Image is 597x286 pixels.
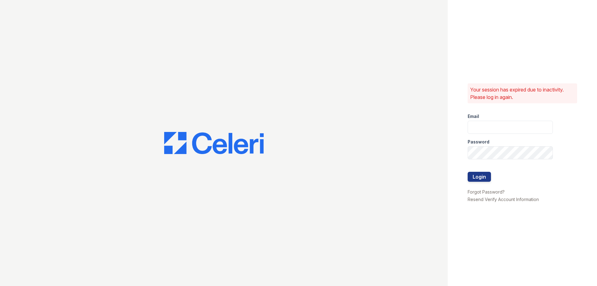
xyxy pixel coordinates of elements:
[164,132,264,154] img: CE_Logo_Blue-a8612792a0a2168367f1c8372b55b34899dd931a85d93a1a3d3e32e68fde9ad4.png
[468,172,491,182] button: Login
[470,86,575,101] p: Your session has expired due to inactivity. Please log in again.
[468,139,489,145] label: Password
[468,197,539,202] a: Resend Verify Account Information
[468,113,479,120] label: Email
[468,189,505,195] a: Forgot Password?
